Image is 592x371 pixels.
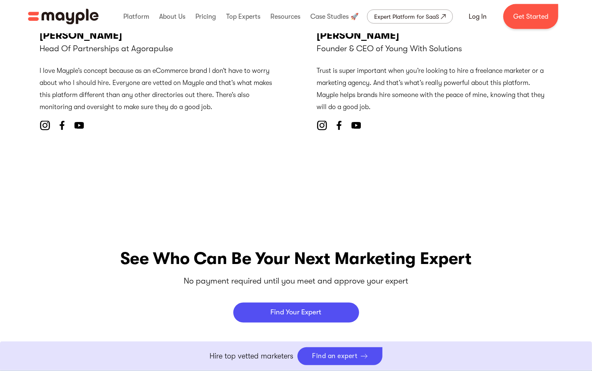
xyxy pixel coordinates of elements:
[233,303,359,323] a: Find Your Expert
[184,275,408,288] p: No payment required until you meet and approve your expert
[40,42,275,55] p: Head Of Partnerships at Agorapulse
[374,12,439,22] div: Expert Platform for SaaS
[268,3,302,30] div: Resources
[367,10,453,24] a: Expert Platform for SaaS
[317,29,552,42] p: [PERSON_NAME]
[40,29,275,42] p: [PERSON_NAME]
[40,65,275,113] p: I love Mayple’s concept because as an eCommerce brand I don’t have to worry about who I should hi...
[157,3,187,30] div: About Us
[121,3,151,30] div: Platform
[28,9,99,25] img: Mayple logo
[224,3,262,30] div: Top Experts
[28,9,99,25] a: home
[503,4,558,29] a: Get Started
[193,3,218,30] div: Pricing
[459,7,497,27] a: Log In
[317,65,552,113] p: Trust is super important when you’re looking to hire a freelance marketer or a marketing agency. ...
[317,42,552,55] p: Founder & CEO of Young With Solutions
[271,309,322,316] p: Find Your Expert
[120,247,472,271] h2: See Who Can Be Your Next Marketing Expert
